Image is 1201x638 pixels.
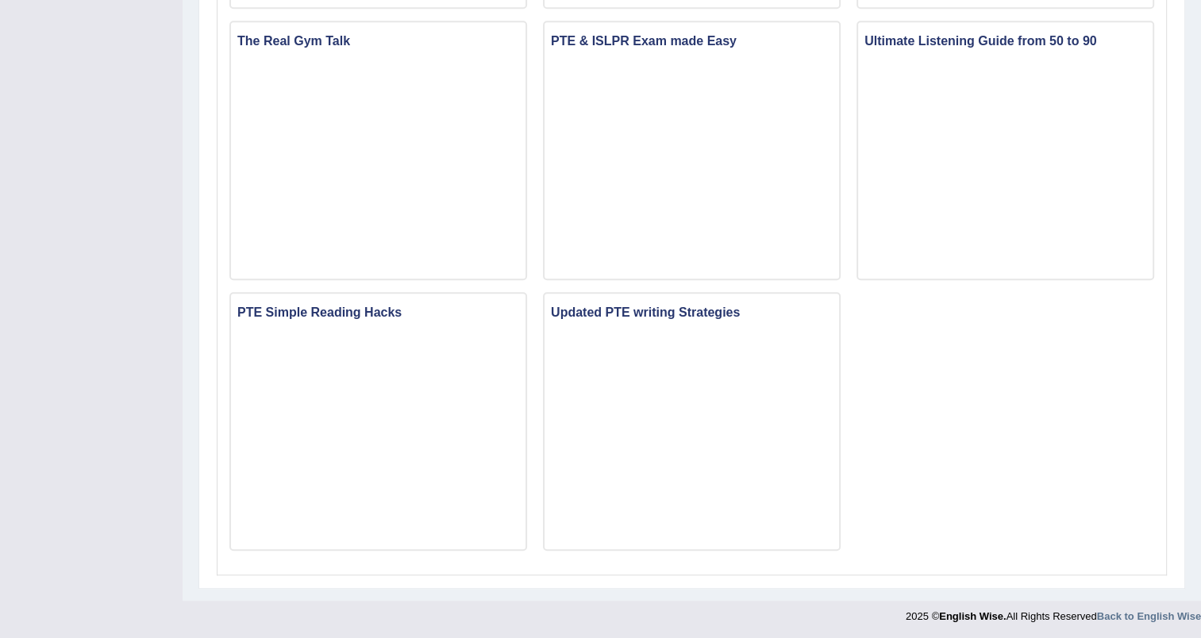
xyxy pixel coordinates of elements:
h3: The Real Gym Talk [231,30,525,52]
h3: Ultimate Listening Guide from 50 to 90 [858,30,1153,52]
h3: PTE & ISLPR Exam made Easy [545,30,839,52]
h3: PTE Simple Reading Hacks [231,302,525,324]
h3: Updated PTE writing Strategies [545,302,839,324]
strong: English Wise. [939,610,1006,622]
div: 2025 © All Rights Reserved [906,601,1201,624]
a: Back to English Wise [1097,610,1201,622]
